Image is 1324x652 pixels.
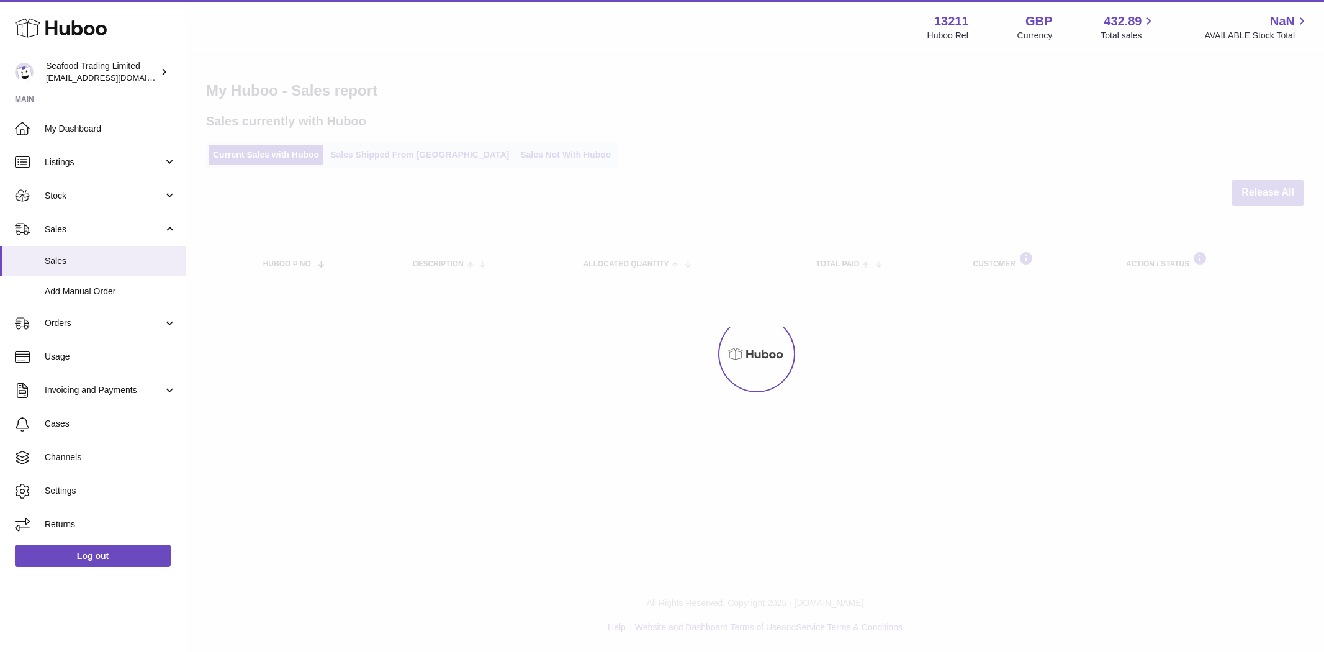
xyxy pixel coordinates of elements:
span: NaN [1270,13,1295,30]
span: AVAILABLE Stock Total [1204,30,1309,42]
span: Settings [45,485,176,497]
div: Seafood Trading Limited [46,60,158,84]
span: Sales [45,224,163,235]
span: My Dashboard [45,123,176,135]
span: Listings [45,156,163,168]
a: Log out [15,545,171,567]
div: Huboo Ref [927,30,969,42]
a: NaN AVAILABLE Stock Total [1204,13,1309,42]
span: [EMAIL_ADDRESS][DOMAIN_NAME] [46,73,182,83]
span: Channels [45,451,176,463]
span: Returns [45,518,176,530]
span: Stock [45,190,163,202]
strong: 13211 [934,13,969,30]
span: 432.89 [1104,13,1142,30]
span: Sales [45,255,176,267]
span: Cases [45,418,176,430]
span: Add Manual Order [45,286,176,297]
strong: GBP [1025,13,1052,30]
a: 432.89 Total sales [1101,13,1156,42]
span: Orders [45,317,163,329]
span: Usage [45,351,176,363]
span: Invoicing and Payments [45,384,163,396]
img: internalAdmin-13211@internal.huboo.com [15,63,34,81]
div: Currency [1017,30,1053,42]
span: Total sales [1101,30,1156,42]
